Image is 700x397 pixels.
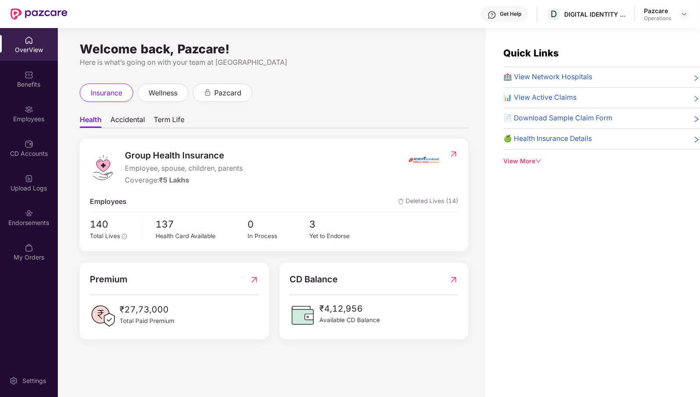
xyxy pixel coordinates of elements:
span: Health [80,115,102,128]
img: svg+xml;base64,PHN2ZyBpZD0iQ0RfQWNjb3VudHMiIGRhdGEtbmFtZT0iQ0QgQWNjb3VudHMiIHhtbG5zPSJodHRwOi8vd3... [25,140,33,148]
span: Term Life [154,115,184,128]
div: Pazcare [644,7,671,15]
span: Total Lives [90,232,120,239]
img: svg+xml;base64,PHN2ZyBpZD0iSGVscC0zMngzMiIgeG1sbnM9Imh0dHA6Ly93d3cudzMub3JnLzIwMDAvc3ZnIiB3aWR0aD... [488,11,496,19]
span: 🏥 View Network Hospitals [503,72,592,83]
span: right [693,115,700,124]
div: Welcome back, Pazcare! [80,46,468,53]
img: New Pazcare Logo [11,8,67,20]
img: RedirectIcon [449,273,458,286]
div: Health Card Available [156,232,247,241]
span: info-circle [122,234,127,239]
span: right [693,94,700,103]
span: wellness [148,88,177,98]
div: Get Help [500,11,521,18]
div: Yet to Endorse [309,232,371,241]
span: 📄 Download Sample Claim Form [503,113,612,124]
span: 🍏 Health Insurance Details [503,134,592,144]
span: 137 [156,217,247,232]
span: Quick Links [503,47,559,59]
span: Available CD Balance [319,316,380,325]
img: insurerIcon [407,149,440,171]
img: svg+xml;base64,PHN2ZyBpZD0iU2V0dGluZy0yMHgyMCIgeG1sbnM9Imh0dHA6Ly93d3cudzMub3JnLzIwMDAvc3ZnIiB3aW... [9,376,18,385]
img: PaidPremiumIcon [90,303,116,329]
span: right [693,135,700,144]
div: Operations [644,15,671,22]
img: RedirectIcon [250,273,259,286]
span: right [693,74,700,83]
span: Employee, spouse, children, parents [125,163,243,174]
img: deleteIcon [398,199,404,204]
img: svg+xml;base64,PHN2ZyBpZD0iVXBsb2FkX0xvZ3MiIGRhdGEtbmFtZT0iVXBsb2FkIExvZ3MiIHhtbG5zPSJodHRwOi8vd3... [25,174,33,183]
span: ₹5 Lakhs [159,176,189,184]
div: DIGITAL IDENTITY INDIA PRIVATE LIMITED [564,10,626,18]
img: svg+xml;base64,PHN2ZyBpZD0iRW1wbG95ZWVzIiB4bWxucz0iaHR0cDovL3d3dy53My5vcmcvMjAwMC9zdmciIHdpZHRoPS... [25,105,33,114]
img: RedirectIcon [449,150,458,158]
span: pazcard [214,88,241,98]
span: down [535,158,541,164]
span: Premium [90,273,127,286]
span: ₹4,12,956 [319,302,380,316]
span: Total Paid Premium [120,316,174,326]
span: Accidental [110,115,145,128]
span: Group Health Insurance [125,149,243,162]
img: logo [90,155,116,181]
span: D [551,9,557,19]
span: Employees [90,197,127,207]
span: 140 [90,217,136,232]
img: svg+xml;base64,PHN2ZyBpZD0iSG9tZSIgeG1sbnM9Imh0dHA6Ly93d3cudzMub3JnLzIwMDAvc3ZnIiB3aWR0aD0iMjAiIG... [25,36,33,45]
img: svg+xml;base64,PHN2ZyBpZD0iQmVuZWZpdHMiIHhtbG5zPSJodHRwOi8vd3d3LnczLm9yZy8yMDAwL3N2ZyIgd2lkdGg9Ij... [25,70,33,79]
span: 0 [248,217,309,232]
div: Here is what’s going on with your team at [GEOGRAPHIC_DATA] [80,57,468,68]
div: Coverage: [125,175,243,186]
div: animation [204,88,212,96]
img: svg+xml;base64,PHN2ZyBpZD0iTXlfT3JkZXJzIiBkYXRhLW5hbWU9Ik15IE9yZGVycyIgeG1sbnM9Imh0dHA6Ly93d3cudz... [25,243,33,252]
img: svg+xml;base64,PHN2ZyBpZD0iRHJvcGRvd24tMzJ4MzIiIHhtbG5zPSJodHRwOi8vd3d3LnczLm9yZy8yMDAwL3N2ZyIgd2... [681,11,688,18]
img: CDBalanceIcon [290,302,316,328]
span: Deleted Lives (14) [398,197,458,207]
div: In Process [248,232,309,241]
div: Settings [20,376,49,385]
span: ₹27,73,000 [120,303,174,316]
div: View More [503,157,700,166]
span: CD Balance [290,273,338,286]
img: svg+xml;base64,PHN2ZyBpZD0iRW5kb3JzZW1lbnRzIiB4bWxucz0iaHR0cDovL3d3dy53My5vcmcvMjAwMC9zdmciIHdpZH... [25,209,33,218]
span: 📊 View Active Claims [503,92,576,103]
span: 3 [309,217,371,232]
span: insurance [91,88,122,98]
